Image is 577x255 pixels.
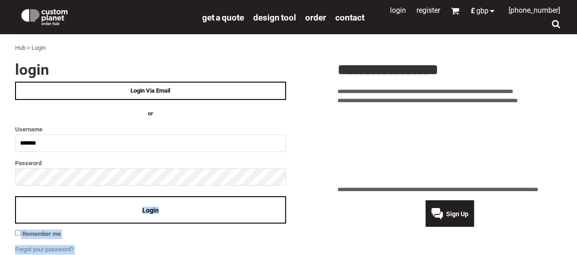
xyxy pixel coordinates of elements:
[31,43,46,53] div: Login
[142,207,159,214] span: Login
[15,44,26,51] a: Hub
[15,124,286,135] label: Username
[509,6,560,15] span: [PHONE_NUMBER]
[22,230,61,237] span: Remember me
[15,230,21,236] input: Remember me
[15,2,198,30] a: Custom Planet
[305,12,326,22] a: order
[476,7,489,15] span: GBP
[130,87,170,94] span: Login Via Email
[202,12,244,23] span: get a quote
[338,111,562,180] iframe: Customer reviews powered by Trustpilot
[335,12,364,23] span: Contact
[20,7,69,25] img: Custom Planet
[416,6,440,15] a: Register
[202,12,244,22] a: get a quote
[15,158,286,168] label: Password
[253,12,296,22] a: design tool
[253,12,296,23] span: design tool
[15,62,286,77] h2: Login
[27,43,30,53] div: >
[15,82,286,100] a: Login Via Email
[471,7,476,15] span: £
[305,12,326,23] span: order
[335,12,364,22] a: Contact
[15,246,73,253] a: Forgot your password?
[15,109,286,119] h4: OR
[446,210,468,218] span: Sign Up
[390,6,406,15] a: Login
